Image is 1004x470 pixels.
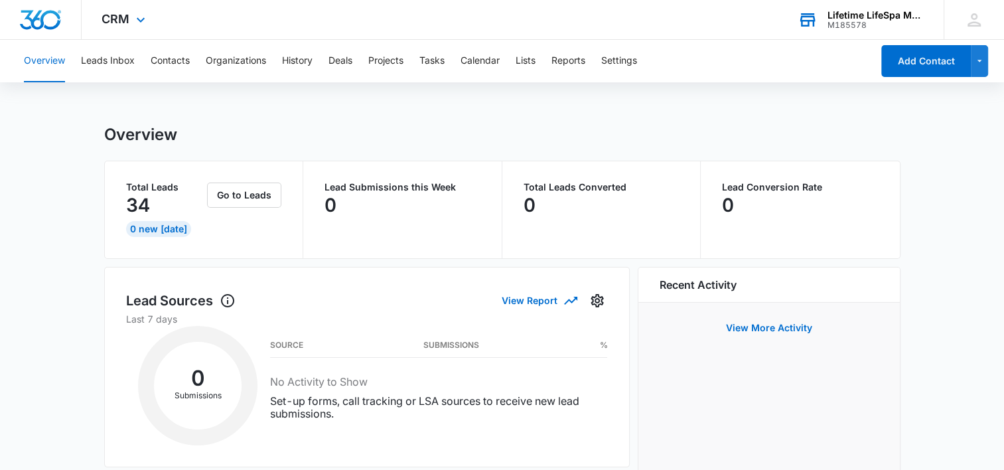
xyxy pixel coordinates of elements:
p: Total Leads [126,183,205,192]
div: 0 New [DATE] [126,221,191,237]
button: Deals [328,40,352,82]
p: 34 [126,195,150,216]
p: Submissions [154,390,242,402]
button: Settings [601,40,637,82]
p: 0 [324,195,336,216]
button: Overview [24,40,65,82]
button: Tasks [419,40,445,82]
h1: Overview [104,125,177,145]
div: account name [827,10,924,21]
button: Add Contact [881,45,971,77]
h2: 0 [154,370,242,387]
button: Organizations [206,40,266,82]
p: Total Leads Converted [524,183,680,192]
h1: Lead Sources [126,291,236,311]
button: History [282,40,313,82]
p: Lead Conversion Rate [722,183,879,192]
a: Go to Leads [207,189,281,200]
button: Calendar [461,40,500,82]
p: Set-up forms, call tracking or LSA sources to receive new lead submissions. [270,395,607,420]
button: Leads Inbox [81,40,135,82]
h3: Submissions [423,342,479,349]
p: 0 [722,195,734,216]
div: account id [827,21,924,30]
button: View Report [502,289,576,312]
button: Projects [368,40,403,82]
span: CRM [102,12,129,26]
button: View More Activity [713,312,825,344]
p: Last 7 days [126,312,608,326]
button: Go to Leads [207,183,281,208]
h3: Source [270,342,303,349]
h3: % [599,342,607,349]
button: Lists [516,40,536,82]
button: Settings [587,290,608,311]
button: Reports [551,40,585,82]
p: Lead Submissions this Week [324,183,480,192]
h6: Recent Activity [660,277,737,293]
button: Contacts [151,40,190,82]
h3: No Activity to Show [270,374,607,390]
p: 0 [524,195,536,216]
